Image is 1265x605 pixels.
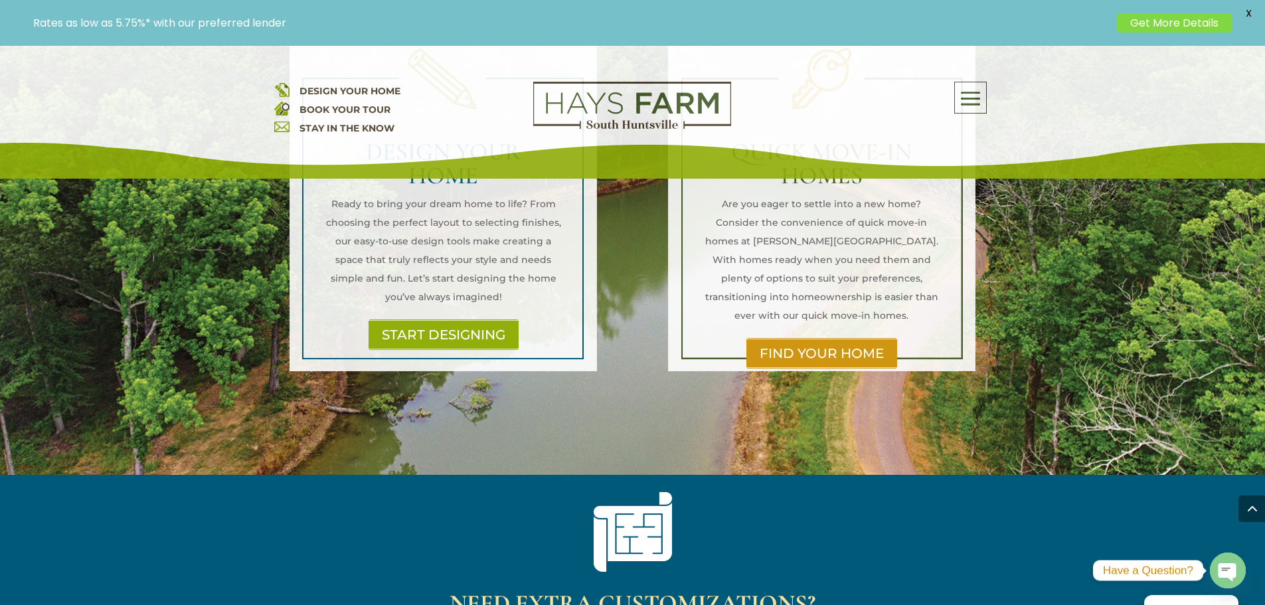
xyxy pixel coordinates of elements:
span: X [1238,3,1258,23]
a: STAY IN THE KNOW [299,122,394,134]
a: DESIGN YOUR HOME [299,85,400,97]
a: FIND YOUR HOME [746,338,897,369]
img: Logo [533,82,731,130]
p: Rates as low as 5.75%* with our preferred lender [33,17,1110,29]
p: Ready to bring your dream home to life? From choosing the perfect layout to selecting finishes, o... [325,195,562,306]
a: BOOK YOUR TOUR [299,104,390,116]
a: hays farm homes huntsville development [533,120,731,132]
a: START DESIGNING [369,319,519,350]
img: CustomizationIcon [593,491,672,572]
p: Are you eager to settle into a new home? Consider the convenience of quick move-in homes at [PERS... [703,195,940,325]
img: design your home [274,82,290,97]
img: book your home tour [274,100,290,116]
a: Get More Details [1117,13,1232,33]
